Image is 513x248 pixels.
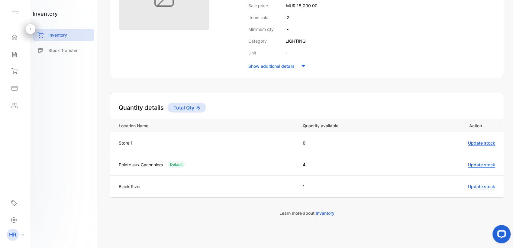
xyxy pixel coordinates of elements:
[468,140,495,146] span: Update stock
[119,183,141,190] p: Black River
[414,122,482,129] p: Action
[48,32,67,38] p: Inventory
[303,162,406,168] p: 4
[119,162,163,168] p: Pointe aux Canonniers
[119,103,164,112] h4: Quantity details
[248,14,269,21] p: Items sold
[119,140,133,146] p: Store 1
[303,183,406,190] p: 1
[316,210,334,216] span: Inventory
[110,210,504,216] p: Learn more about
[303,140,406,146] p: 0
[287,14,289,21] p: 2
[9,231,16,239] p: HR
[286,3,318,8] span: MUR 15,000.00
[286,38,305,44] p: LIGHTING
[11,8,20,17] img: logo
[48,47,78,54] p: Stock Transfer
[167,103,206,113] p: Total Qty : 5
[248,38,267,44] p: Category
[33,10,58,18] h1: inventory
[303,122,406,129] p: Quantity available
[168,161,185,168] div: Default
[488,223,513,248] iframe: LiveChat chat widget
[248,63,295,69] p: Show additional details
[33,44,94,57] a: Stock Transfer
[248,2,268,9] p: Sale price
[468,162,495,168] span: Update stock
[248,50,256,56] p: Unit
[33,29,94,41] a: Inventory
[248,26,274,32] p: Minimum qty
[285,50,287,56] p: -
[119,122,296,129] p: Location Name
[287,26,289,32] p: -
[468,184,495,189] span: Update stock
